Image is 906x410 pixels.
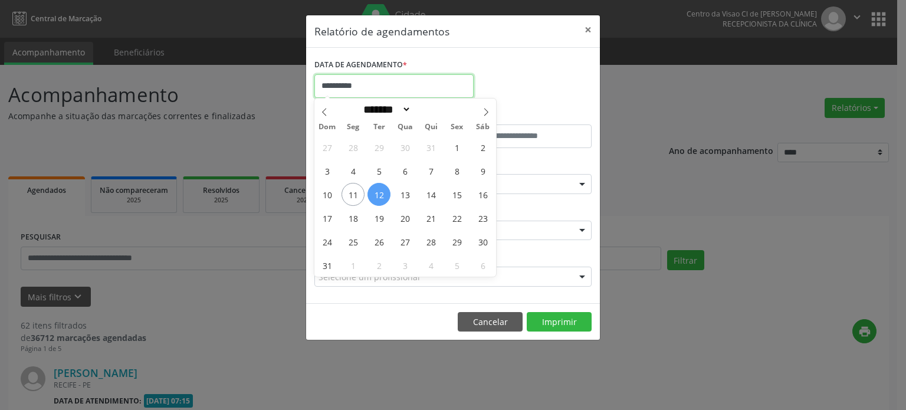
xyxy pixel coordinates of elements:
[393,159,416,182] span: Agosto 6, 2025
[393,136,416,159] span: Julho 30, 2025
[419,254,442,277] span: Setembro 4, 2025
[445,206,468,229] span: Agosto 22, 2025
[458,312,523,332] button: Cancelar
[342,183,365,206] span: Agosto 11, 2025
[393,206,416,229] span: Agosto 20, 2025
[366,123,392,131] span: Ter
[471,159,494,182] span: Agosto 9, 2025
[576,15,600,44] button: Close
[419,159,442,182] span: Agosto 7, 2025
[393,230,416,253] span: Agosto 27, 2025
[316,136,339,159] span: Julho 27, 2025
[471,136,494,159] span: Agosto 2, 2025
[419,206,442,229] span: Agosto 21, 2025
[367,230,390,253] span: Agosto 26, 2025
[319,271,420,283] span: Selecione um profissional
[367,136,390,159] span: Julho 29, 2025
[316,159,339,182] span: Agosto 3, 2025
[411,103,450,116] input: Year
[314,24,449,39] h5: Relatório de agendamentos
[471,254,494,277] span: Setembro 6, 2025
[471,183,494,206] span: Agosto 16, 2025
[419,183,442,206] span: Agosto 14, 2025
[367,183,390,206] span: Agosto 12, 2025
[445,159,468,182] span: Agosto 8, 2025
[342,206,365,229] span: Agosto 18, 2025
[445,254,468,277] span: Setembro 5, 2025
[470,123,496,131] span: Sáb
[342,254,365,277] span: Setembro 1, 2025
[445,183,468,206] span: Agosto 15, 2025
[456,106,592,124] label: ATÉ
[527,312,592,332] button: Imprimir
[393,183,416,206] span: Agosto 13, 2025
[367,206,390,229] span: Agosto 19, 2025
[419,136,442,159] span: Julho 31, 2025
[316,183,339,206] span: Agosto 10, 2025
[367,159,390,182] span: Agosto 5, 2025
[418,123,444,131] span: Qui
[360,103,412,116] select: Month
[342,230,365,253] span: Agosto 25, 2025
[340,123,366,131] span: Seg
[367,254,390,277] span: Setembro 2, 2025
[445,136,468,159] span: Agosto 1, 2025
[314,123,340,131] span: Dom
[342,159,365,182] span: Agosto 4, 2025
[316,230,339,253] span: Agosto 24, 2025
[445,230,468,253] span: Agosto 29, 2025
[419,230,442,253] span: Agosto 28, 2025
[392,123,418,131] span: Qua
[471,230,494,253] span: Agosto 30, 2025
[342,136,365,159] span: Julho 28, 2025
[316,254,339,277] span: Agosto 31, 2025
[444,123,470,131] span: Sex
[314,56,407,74] label: DATA DE AGENDAMENTO
[393,254,416,277] span: Setembro 3, 2025
[316,206,339,229] span: Agosto 17, 2025
[471,206,494,229] span: Agosto 23, 2025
